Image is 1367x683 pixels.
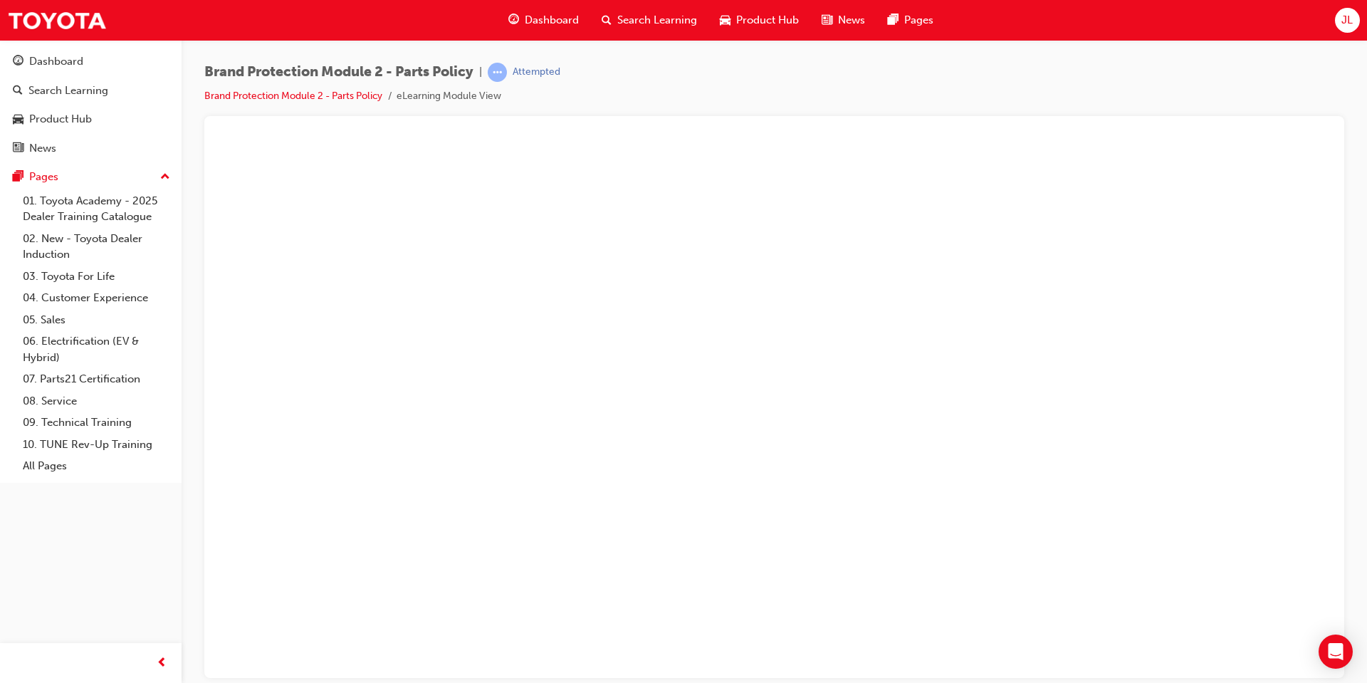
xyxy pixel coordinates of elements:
span: car-icon [13,113,23,126]
a: Dashboard [6,48,176,75]
a: 06. Electrification (EV & Hybrid) [17,330,176,368]
a: 07. Parts21 Certification [17,368,176,390]
img: Trak [7,4,107,36]
div: Search Learning [28,83,108,99]
button: DashboardSearch LearningProduct HubNews [6,46,176,164]
span: News [838,12,865,28]
a: 01. Toyota Academy - 2025 Dealer Training Catalogue [17,190,176,228]
a: News [6,135,176,162]
span: Brand Protection Module 2 - Parts Policy [204,64,473,80]
span: Pages [904,12,933,28]
span: prev-icon [157,655,167,672]
span: search-icon [13,85,23,98]
a: pages-iconPages [876,6,945,35]
button: JL [1335,8,1360,33]
span: guage-icon [13,56,23,68]
a: 10. TUNE Rev-Up Training [17,434,176,456]
a: 03. Toyota For Life [17,266,176,288]
div: Attempted [513,66,560,79]
span: news-icon [13,142,23,155]
span: Dashboard [525,12,579,28]
span: search-icon [602,11,612,29]
div: Pages [29,169,58,185]
button: Pages [6,164,176,190]
a: 04. Customer Experience [17,287,176,309]
span: learningRecordVerb_ATTEMPT-icon [488,63,507,82]
span: news-icon [822,11,832,29]
a: All Pages [17,455,176,477]
li: eLearning Module View [397,88,501,105]
a: Brand Protection Module 2 - Parts Policy [204,90,382,102]
div: Dashboard [29,53,83,70]
span: up-icon [160,168,170,187]
div: Product Hub [29,111,92,127]
a: 02. New - Toyota Dealer Induction [17,228,176,266]
a: 09. Technical Training [17,412,176,434]
div: Open Intercom Messenger [1319,635,1353,669]
a: guage-iconDashboard [497,6,590,35]
span: pages-icon [13,171,23,184]
a: car-iconProduct Hub [708,6,810,35]
span: guage-icon [508,11,519,29]
a: 05. Sales [17,309,176,331]
span: Product Hub [736,12,799,28]
div: News [29,140,56,157]
a: 08. Service [17,390,176,412]
span: car-icon [720,11,730,29]
a: Search Learning [6,78,176,104]
a: Product Hub [6,106,176,132]
a: search-iconSearch Learning [590,6,708,35]
span: Search Learning [617,12,697,28]
span: JL [1341,12,1353,28]
span: | [479,64,482,80]
span: pages-icon [888,11,899,29]
a: news-iconNews [810,6,876,35]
